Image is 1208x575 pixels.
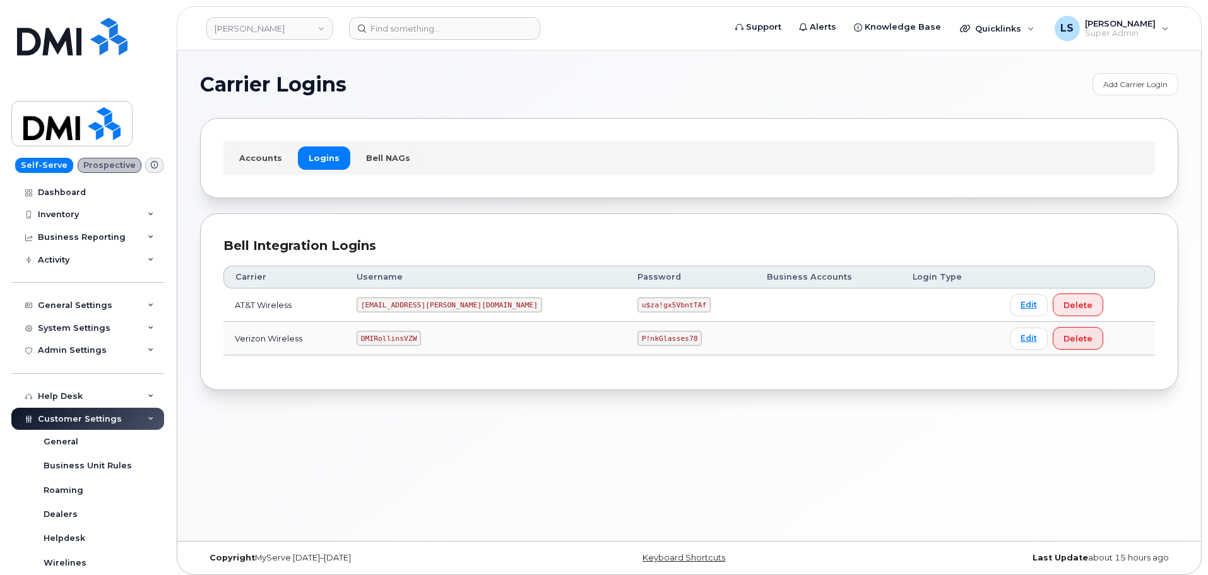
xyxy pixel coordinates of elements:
code: DMIRollinsVZW [357,331,421,346]
code: [EMAIL_ADDRESS][PERSON_NAME][DOMAIN_NAME] [357,297,542,312]
a: Edit [1010,328,1048,350]
button: Delete [1053,327,1103,350]
div: MyServe [DATE]–[DATE] [200,553,526,563]
span: Carrier Logins [200,75,346,94]
th: Username [345,266,626,288]
a: Bell NAGs [355,146,421,169]
code: P!nkGlasses78 [637,331,702,346]
th: Password [626,266,755,288]
div: Bell Integration Logins [223,237,1155,255]
span: Delete [1063,299,1093,311]
th: Login Type [901,266,998,288]
button: Delete [1053,293,1103,316]
th: Business Accounts [755,266,901,288]
code: u$za!gx5VbntTAf [637,297,711,312]
a: Keyboard Shortcuts [642,553,725,562]
strong: Last Update [1033,553,1088,562]
strong: Copyright [210,553,255,562]
a: Add Carrier Login [1093,73,1178,95]
a: Logins [298,146,350,169]
a: Accounts [228,146,293,169]
td: AT&T Wireless [223,288,345,322]
a: Edit [1010,294,1048,316]
th: Carrier [223,266,345,288]
td: Verizon Wireless [223,322,345,355]
div: about 15 hours ago [852,553,1178,563]
span: Delete [1063,333,1093,345]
